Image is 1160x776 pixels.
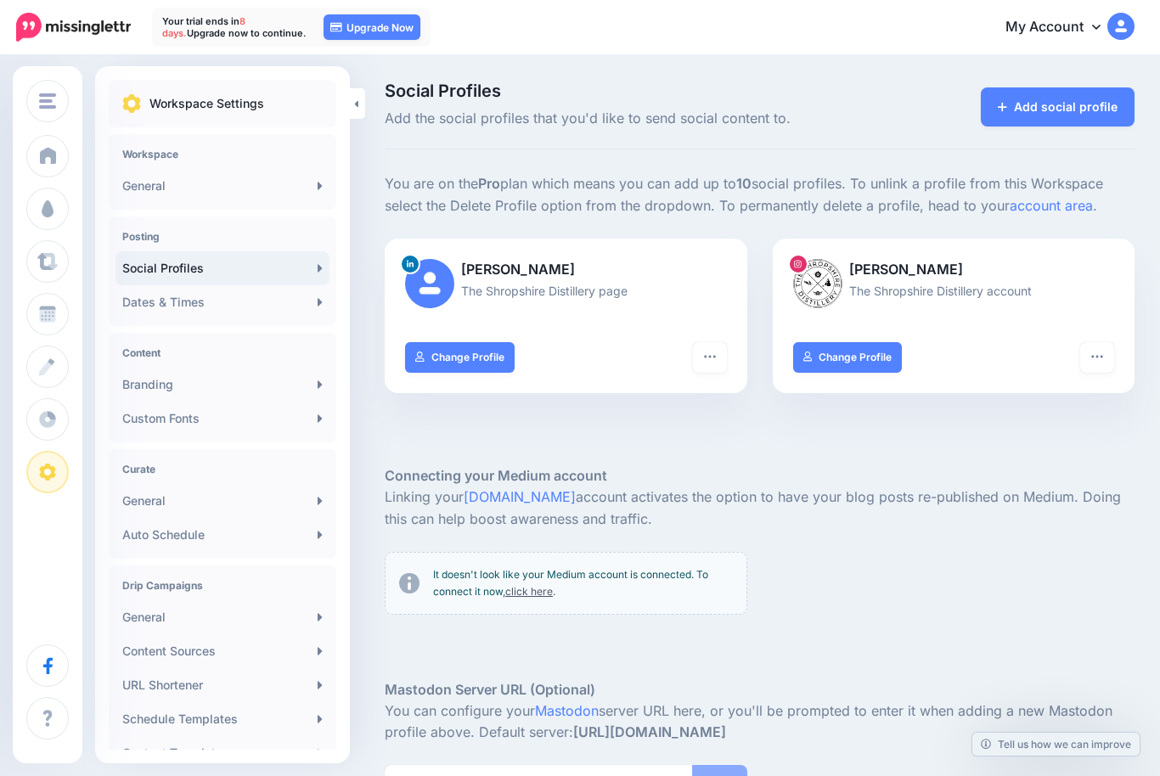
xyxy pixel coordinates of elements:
[115,169,329,203] a: General
[464,488,576,505] a: [DOMAIN_NAME]
[385,679,1135,700] h5: Mastodon Server URL (Optional)
[385,700,1135,745] p: You can configure your server URL here, or you'll be prompted to enter it when adding a new Masto...
[115,518,329,552] a: Auto Schedule
[115,600,329,634] a: General
[115,402,329,436] a: Custom Fonts
[573,723,726,740] strong: [URL][DOMAIN_NAME]
[385,486,1135,531] p: Linking your account activates the option to have your blog posts re-published on Medium. Doing t...
[162,15,245,39] span: 8 days.
[16,13,131,42] img: Missinglettr
[122,230,323,243] h4: Posting
[433,566,733,600] p: It doesn't look like your Medium account is connected. To connect it now, .
[122,463,323,475] h4: Curate
[505,585,553,598] a: click here
[972,733,1140,756] a: Tell us how we can improve
[162,15,307,39] p: Your trial ends in Upgrade now to continue.
[1010,197,1093,214] a: account area
[115,634,329,668] a: Content Sources
[115,484,329,518] a: General
[39,93,56,109] img: menu.png
[122,579,323,592] h4: Drip Campaigns
[793,259,1115,281] p: [PERSON_NAME]
[115,702,329,736] a: Schedule Templates
[385,173,1135,217] p: You are on the plan which means you can add up to social profiles. To unlink a profile from this ...
[115,285,329,319] a: Dates & Times
[122,346,323,359] h4: Content
[324,14,420,40] a: Upgrade Now
[478,175,500,192] b: Pro
[988,7,1135,48] a: My Account
[385,465,1135,486] h5: Connecting your Medium account
[793,342,903,373] a: Change Profile
[981,87,1135,127] a: Add social profile
[122,148,323,160] h4: Workspace
[115,368,329,402] a: Branding
[385,108,876,130] span: Add the social profiles that you'd like to send social content to.
[385,82,876,99] span: Social Profiles
[399,573,420,593] img: info-circle-grey.png
[122,94,141,113] img: settings.png
[405,259,454,308] img: user_default_image.png
[793,281,1115,301] p: The Shropshire Distillery account
[115,668,329,702] a: URL Shortener
[793,259,842,308] img: 450354928_994237422355252_5446395951084390324_n-bsa154850.jpg
[736,175,752,192] b: 10
[115,251,329,285] a: Social Profiles
[149,93,264,114] p: Workspace Settings
[405,342,515,373] a: Change Profile
[535,702,599,719] a: Mastodon
[405,259,727,281] p: [PERSON_NAME]
[115,736,329,770] a: Content Templates
[405,281,727,301] p: The Shropshire Distillery page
